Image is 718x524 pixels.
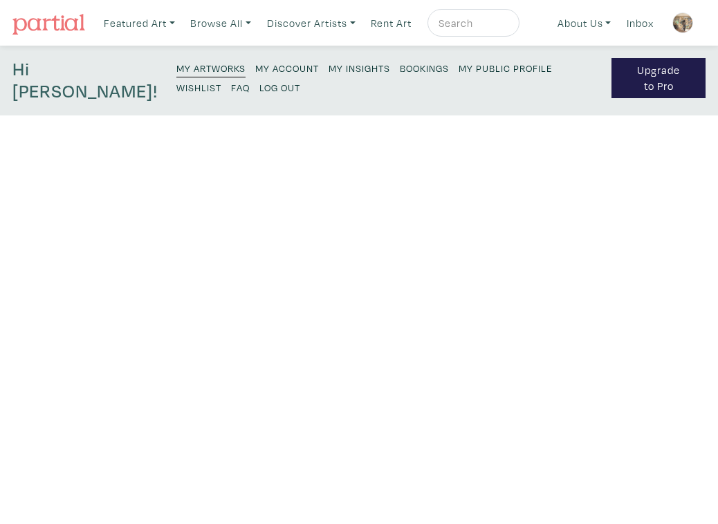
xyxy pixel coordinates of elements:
a: Bookings [400,58,449,77]
a: Inbox [620,9,660,37]
h4: Hi [PERSON_NAME]! [12,58,158,103]
a: Upgrade to Pro [611,58,706,98]
a: My Insights [329,58,390,77]
small: Log Out [259,81,300,94]
small: Wishlist [176,81,221,94]
small: My Insights [329,62,390,75]
small: My Artworks [176,62,246,75]
a: FAQ [231,77,250,96]
small: FAQ [231,81,250,94]
a: Log Out [259,77,300,96]
a: My Account [255,58,319,77]
a: Discover Artists [261,9,362,37]
a: Featured Art [98,9,181,37]
a: Browse All [184,9,257,37]
small: My Account [255,62,319,75]
a: Wishlist [176,77,221,96]
a: Rent Art [365,9,418,37]
small: My Public Profile [459,62,553,75]
a: About Us [551,9,618,37]
a: My Public Profile [459,58,553,77]
img: phpThumb.php [672,12,693,33]
small: Bookings [400,62,449,75]
input: Search [437,15,506,32]
a: My Artworks [176,58,246,77]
